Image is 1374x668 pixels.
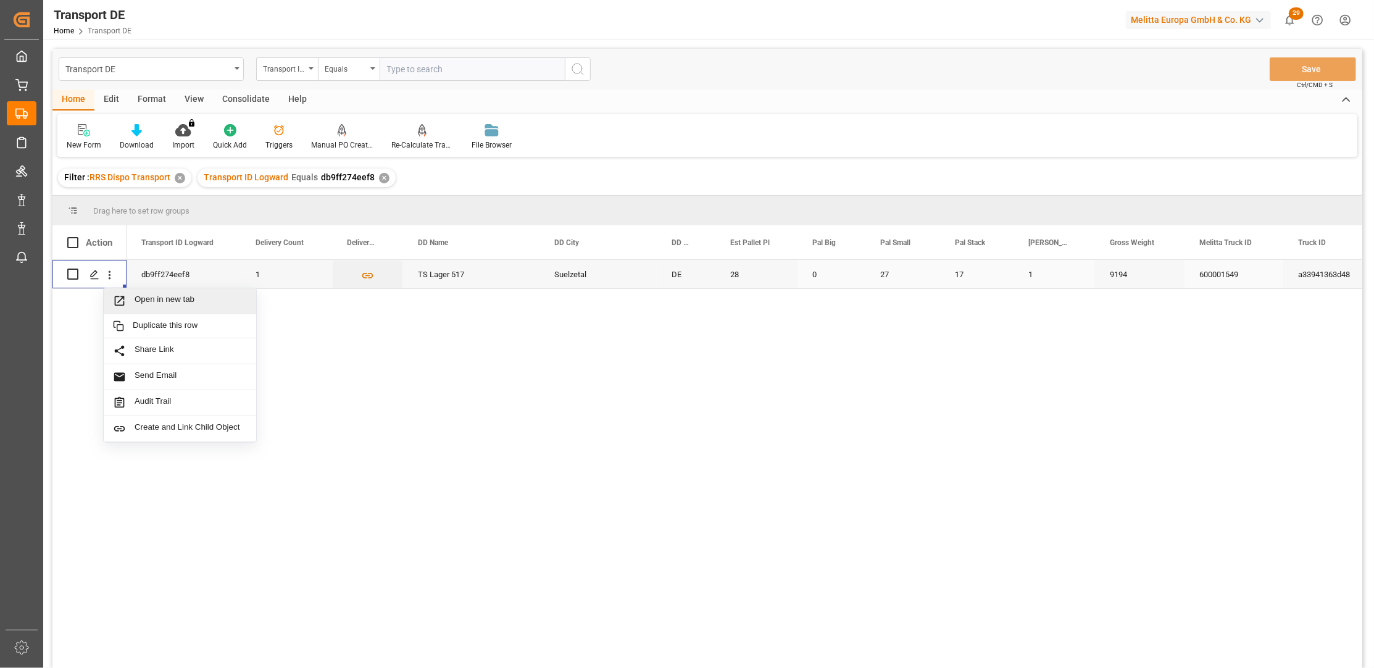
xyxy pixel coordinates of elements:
[213,140,247,151] div: Quick Add
[52,260,127,289] div: Press SPACE to select this row.
[94,90,128,111] div: Edit
[1298,238,1326,247] span: Truck ID
[90,172,170,182] span: RRS Dispo Transport
[391,140,453,151] div: Re-Calculate Transport Costs
[379,173,389,183] div: ✕
[325,61,367,75] div: Equals
[672,238,689,247] span: DD Country
[880,238,910,247] span: Pal Small
[54,6,131,24] div: Transport DE
[1185,260,1283,288] div: 600001549
[1110,238,1154,247] span: Gross Weight
[59,57,244,81] button: open menu
[812,238,836,247] span: Pal Big
[418,238,448,247] span: DD Name
[797,260,865,288] div: 0
[128,90,175,111] div: Format
[256,238,304,247] span: Delivery Count
[565,57,591,81] button: search button
[1028,238,1069,247] span: [PERSON_NAME]
[472,140,512,151] div: File Browser
[64,172,90,182] span: Filter :
[657,260,715,288] div: DE
[1014,260,1095,288] div: 1
[730,238,770,247] span: Est Pallet Pl
[1199,238,1252,247] span: Melitta Truck ID
[204,172,288,182] span: Transport ID Logward
[52,90,94,111] div: Home
[1276,6,1304,34] button: show 29 new notifications
[263,61,305,75] div: Transport ID Logward
[940,260,1014,288] div: 17
[1126,11,1271,29] div: Melitta Europa GmbH & Co. KG
[321,172,375,182] span: db9ff274eef8
[1270,57,1356,81] button: Save
[279,90,316,111] div: Help
[347,238,377,247] span: Delivery List
[715,260,797,288] div: 28
[241,260,332,288] div: 1
[291,172,318,182] span: Equals
[1126,8,1276,31] button: Melitta Europa GmbH & Co. KG
[67,140,101,151] div: New Form
[175,173,185,183] div: ✕
[127,260,241,288] div: db9ff274eef8
[554,238,579,247] span: DD City
[1289,7,1304,20] span: 29
[539,260,657,288] div: Suelzetal
[93,206,189,215] span: Drag here to set row groups
[120,140,154,151] div: Download
[318,57,380,81] button: open menu
[141,238,214,247] span: Transport ID Logward
[311,140,373,151] div: Manual PO Creation
[1297,80,1333,90] span: Ctrl/CMD + S
[175,90,213,111] div: View
[865,260,940,288] div: 27
[380,57,565,81] input: Type to search
[213,90,279,111] div: Consolidate
[65,61,230,76] div: Transport DE
[86,237,112,248] div: Action
[1095,260,1185,288] div: 9194
[54,27,74,35] a: Home
[1304,6,1331,34] button: Help Center
[955,238,985,247] span: Pal Stack
[256,57,318,81] button: open menu
[265,140,293,151] div: Triggers
[403,260,539,288] div: TS Lager 517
